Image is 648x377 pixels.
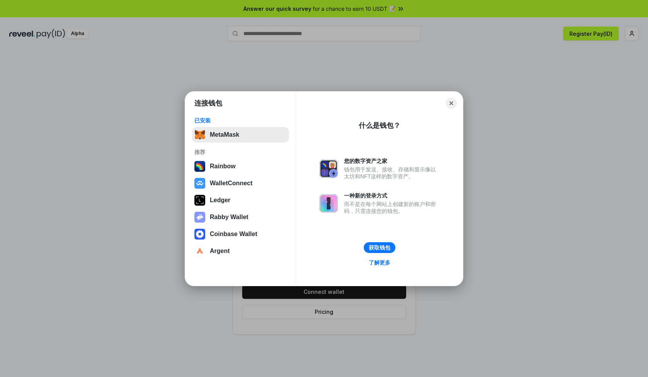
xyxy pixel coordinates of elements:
[192,159,289,174] button: Rainbow
[344,201,440,214] div: 而不是在每个网站上创建新的账户和密码，只需连接您的钱包。
[344,166,440,180] div: 钱包用于发送、接收、存储和显示像以太坊和NFT这样的数字资产。
[194,229,205,240] img: svg+xml,%3Csvg%20width%3D%2228%22%20height%3D%2228%22%20viewBox%3D%220%200%2028%2028%22%20fill%3D...
[344,192,440,199] div: 一种新的登录方式
[210,131,239,138] div: MetaMask
[192,193,289,208] button: Ledger
[194,195,205,206] img: svg+xml,%3Csvg%20xmlns%3D%22http%3A%2F%2Fwww.w3.org%2F2000%2Fsvg%22%20width%3D%2228%22%20height%3...
[210,197,230,204] div: Ledger
[192,127,289,142] button: MetaMask
[364,258,395,268] a: 了解更多
[319,194,338,213] img: svg+xml,%3Csvg%20xmlns%3D%22http%3A%2F%2Fwww.w3.org%2F2000%2Fsvg%22%20fill%3D%22none%22%20viewBox...
[194,99,222,108] h1: 连接钱包
[194,178,205,189] img: svg+xml,%3Csvg%20width%3D%2228%22%20height%3D%2228%22%20viewBox%3D%220%200%2028%2028%22%20fill%3D...
[192,226,289,242] button: Coinbase Wallet
[369,244,390,251] div: 获取钱包
[192,243,289,259] button: Argent
[194,129,205,140] img: svg+xml,%3Csvg%20fill%3D%22none%22%20height%3D%2233%22%20viewBox%3D%220%200%2035%2033%22%20width%...
[369,259,390,266] div: 了解更多
[210,163,236,170] div: Rainbow
[319,159,338,178] img: svg+xml,%3Csvg%20xmlns%3D%22http%3A%2F%2Fwww.w3.org%2F2000%2Fsvg%22%20fill%3D%22none%22%20viewBox...
[194,212,205,223] img: svg+xml,%3Csvg%20xmlns%3D%22http%3A%2F%2Fwww.w3.org%2F2000%2Fsvg%22%20fill%3D%22none%22%20viewBox...
[194,161,205,172] img: svg+xml,%3Csvg%20width%3D%22120%22%20height%3D%22120%22%20viewBox%3D%220%200%20120%20120%22%20fil...
[210,180,253,187] div: WalletConnect
[344,158,440,164] div: 您的数字资产之家
[194,117,287,124] div: 已安装
[210,214,248,221] div: Rabby Wallet
[364,242,395,253] button: 获取钱包
[210,231,257,238] div: Coinbase Wallet
[194,149,287,156] div: 推荐
[210,248,230,255] div: Argent
[359,121,400,130] div: 什么是钱包？
[446,98,457,109] button: Close
[194,246,205,256] img: svg+xml,%3Csvg%20width%3D%2228%22%20height%3D%2228%22%20viewBox%3D%220%200%2028%2028%22%20fill%3D...
[192,209,289,225] button: Rabby Wallet
[192,176,289,191] button: WalletConnect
